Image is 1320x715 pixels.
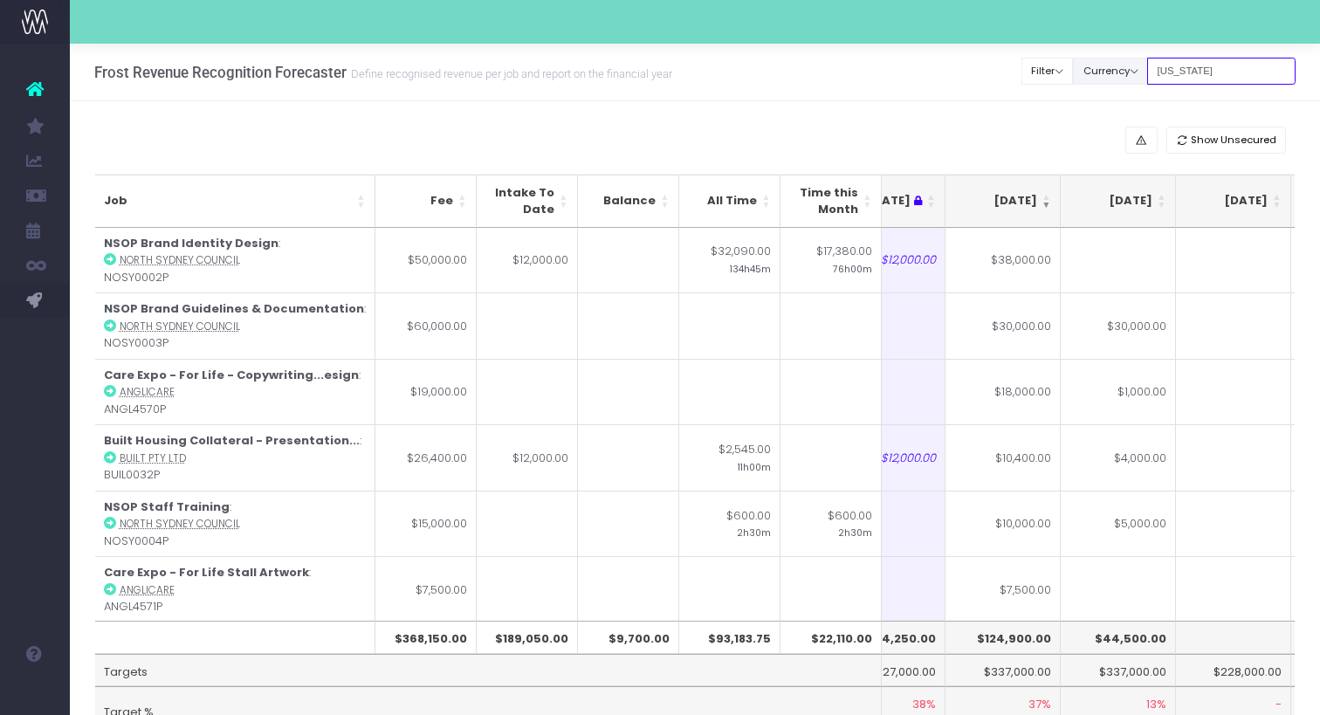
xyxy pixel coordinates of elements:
[945,228,1061,293] td: $38,000.00
[780,228,882,293] td: $17,380.00
[375,175,477,228] th: Fee: activate to sort column ascending
[375,491,477,557] td: $15,000.00
[1061,175,1176,228] th: Nov 25: activate to sort column ascending
[104,367,359,383] strong: Care Expo - For Life - Copywriting...esign
[780,491,882,557] td: $600.00
[578,621,679,654] th: $9,700.00
[95,654,882,687] td: Targets
[830,621,945,654] th: $124,250.00
[120,320,240,333] abbr: North Sydney Council
[95,359,375,425] td: : ANGL4570P
[945,654,1061,687] td: $337,000.00
[120,583,175,597] abbr: Anglicare
[838,524,872,540] small: 2h30m
[95,228,375,293] td: : NOSY0002P
[120,451,186,465] abbr: Built Pty Ltd
[830,424,945,491] td: $12,000.00
[375,228,477,293] td: $50,000.00
[1176,654,1291,687] td: $228,000.00
[679,491,780,557] td: $600.00
[1061,359,1176,425] td: $1,000.00
[104,235,278,251] strong: NSOP Brand Identity Design
[94,64,672,81] h3: Frost Revenue Recognition Forecaster
[120,517,240,531] abbr: North Sydney Council
[477,424,578,491] td: $12,000.00
[375,292,477,359] td: $60,000.00
[1028,696,1051,713] span: 37%
[730,260,771,276] small: 134h45m
[780,175,882,228] th: Time this Month: activate to sort column ascending
[1021,58,1074,85] button: Filter
[945,491,1061,557] td: $10,000.00
[347,64,672,81] small: Define recognised revenue per job and report on the financial year
[830,228,945,293] td: $12,000.00
[375,424,477,491] td: $26,400.00
[780,621,882,654] th: $22,110.00
[833,260,872,276] small: 76h00m
[477,175,578,228] th: Intake To Date: activate to sort column ascending
[679,228,780,293] td: $32,090.00
[95,491,375,557] td: : NOSY0004P
[1147,58,1296,85] input: Search...
[945,424,1061,491] td: $10,400.00
[375,359,477,425] td: $19,000.00
[737,524,771,540] small: 2h30m
[104,564,309,581] strong: Care Expo - For Life Stall Artwork
[104,498,230,515] strong: NSOP Staff Training
[375,556,477,622] td: $7,500.00
[477,228,578,293] td: $12,000.00
[912,696,936,713] span: 38%
[1073,58,1148,85] button: Currency
[104,432,360,449] strong: Built Housing Collateral - Presentation...
[95,424,375,491] td: : BUIL0032P
[1176,175,1291,228] th: Dec 25: activate to sort column ascending
[95,292,375,359] td: : NOSY0003P
[120,385,175,399] abbr: Anglicare
[1061,621,1176,654] th: $44,500.00
[830,654,945,687] td: $327,000.00
[945,292,1061,359] td: $30,000.00
[95,175,375,228] th: Job: activate to sort column ascending
[578,175,679,228] th: Balance: activate to sort column ascending
[679,175,780,228] th: All Time: activate to sort column ascending
[22,680,48,706] img: images/default_profile_image.png
[945,556,1061,622] td: $7,500.00
[120,253,240,267] abbr: North Sydney Council
[830,175,945,228] th: Sep 25 : activate to sort column ascending
[1166,127,1287,154] button: Show Unsecured
[104,300,364,317] strong: NSOP Brand Guidelines & Documentation
[1061,424,1176,491] td: $4,000.00
[1061,491,1176,557] td: $5,000.00
[1275,696,1282,713] span: -
[945,359,1061,425] td: $18,000.00
[375,621,477,654] th: $368,150.00
[95,556,375,622] td: : ANGL4571P
[738,458,771,474] small: 11h00m
[1191,133,1276,148] span: Show Unsecured
[679,621,780,654] th: $93,183.75
[1061,292,1176,359] td: $30,000.00
[945,621,1061,654] th: $124,900.00
[1146,696,1166,713] span: 13%
[1061,654,1176,687] td: $337,000.00
[477,621,578,654] th: $189,050.00
[679,424,780,491] td: $2,545.00
[945,175,1061,228] th: Oct 25: activate to sort column ascending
